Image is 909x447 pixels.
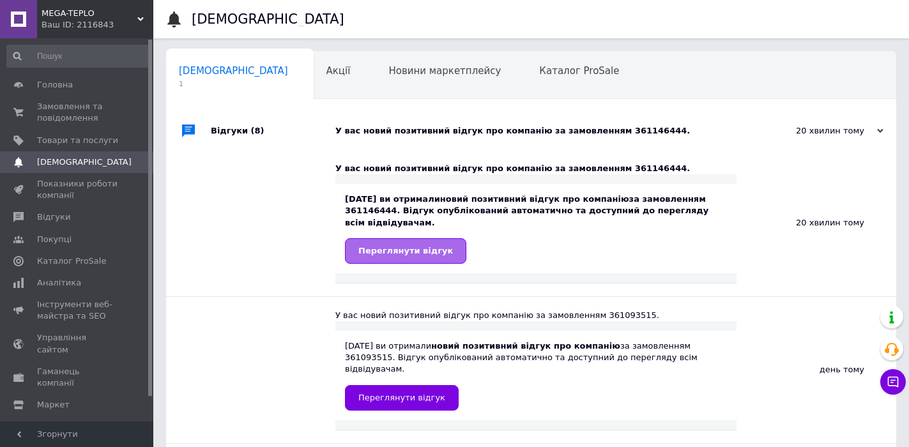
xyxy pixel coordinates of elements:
div: день тому [737,297,896,443]
div: У вас новий позитивний відгук про компанію за замовленням 361146444. [335,125,756,137]
a: Переглянути відгук [345,385,459,411]
span: Показники роботи компанії [37,178,118,201]
span: [DEMOGRAPHIC_DATA] [37,156,132,168]
div: Відгуки [211,112,335,150]
button: Чат з покупцем [880,369,906,395]
div: У вас новий позитивний відгук про компанію за замовленням 361146444. [335,163,737,174]
span: Аналітика [37,277,81,289]
span: 1 [179,79,288,89]
div: [DATE] ви отримали за замовленням 361093515. Відгук опублікований автоматично та доступний до пер... [345,340,727,411]
span: Покупці [37,234,72,245]
span: Каталог ProSale [37,255,106,267]
div: У вас новий позитивний відгук про компанію за замовленням 361093515. [335,310,737,321]
div: Ваш ID: 2116843 [42,19,153,31]
div: [DATE] ви отримали за замовленням 361146444. Відгук опублікований автоматично та доступний до пер... [345,193,727,264]
span: Замовлення та повідомлення [37,101,118,124]
span: Товари та послуги [37,135,118,146]
span: Переглянути відгук [358,393,445,402]
span: Головна [37,79,73,91]
span: MEGA-TEPLO [42,8,137,19]
input: Пошук [6,45,151,68]
span: Гаманець компанії [37,366,118,389]
div: 20 хвилин тому [737,150,896,296]
span: (8) [251,126,264,135]
b: новий позитивний відгук про компанію [440,194,629,204]
span: Новини маркетплейсу [388,65,501,77]
div: 20 хвилин тому [756,125,883,137]
span: Переглянути відгук [358,246,453,255]
h1: [DEMOGRAPHIC_DATA] [192,11,344,27]
span: Каталог ProSale [539,65,619,77]
span: Інструменти веб-майстра та SEO [37,299,118,322]
b: новий позитивний відгук про компанію [431,341,620,351]
a: Переглянути відгук [345,238,466,264]
span: Відгуки [37,211,70,223]
span: Акції [326,65,351,77]
span: Маркет [37,399,70,411]
span: [DEMOGRAPHIC_DATA] [179,65,288,77]
span: Управління сайтом [37,332,118,355]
